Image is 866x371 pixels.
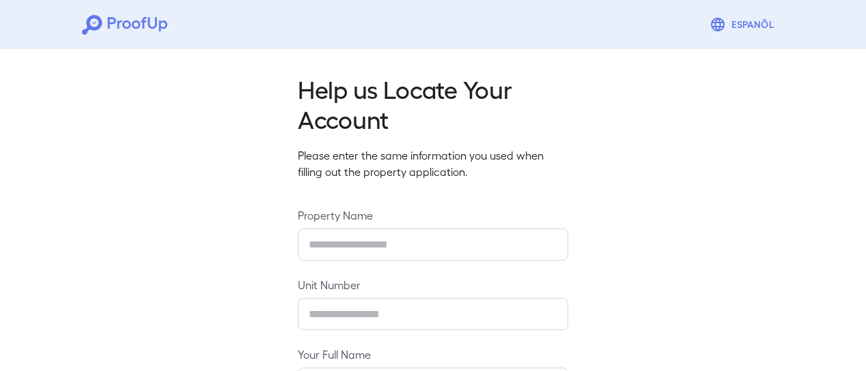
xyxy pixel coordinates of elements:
label: Your Full Name [298,346,568,362]
p: Please enter the same information you used when filling out the property application. [298,147,568,180]
button: Espanõl [704,11,784,38]
h2: Help us Locate Your Account [298,74,568,134]
label: Property Name [298,207,568,223]
label: Unit Number [298,277,568,293]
